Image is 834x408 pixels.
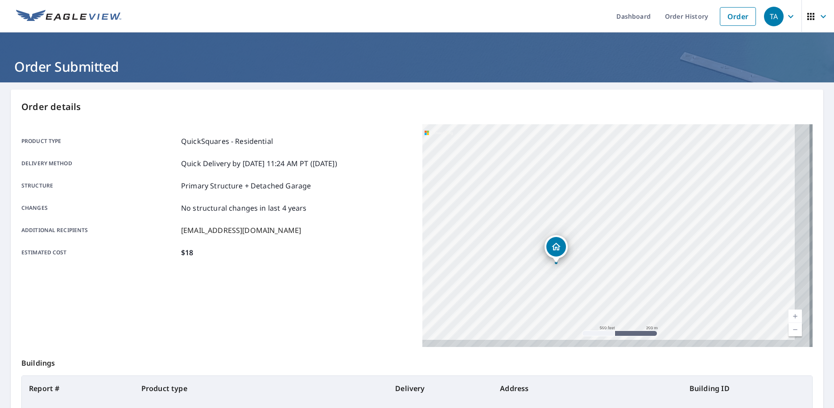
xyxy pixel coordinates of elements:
p: Additional recipients [21,225,178,236]
p: $18 [181,247,193,258]
p: Changes [21,203,178,213]
p: Estimated cost [21,247,178,258]
a: Order [720,7,756,26]
p: Buildings [21,347,813,375]
th: Address [493,376,682,401]
p: Product type [21,136,178,147]
th: Delivery [388,376,493,401]
p: Primary Structure + Detached Garage [181,180,311,191]
th: Building ID [682,376,812,401]
p: Structure [21,180,178,191]
p: Quick Delivery by [DATE] 11:24 AM PT ([DATE]) [181,158,337,169]
p: Delivery method [21,158,178,169]
th: Report # [22,376,134,401]
p: No structural changes in last 4 years [181,203,307,213]
div: TA [764,7,784,26]
h1: Order Submitted [11,57,823,76]
th: Product type [134,376,388,401]
p: Order details [21,100,813,114]
a: Current Level 16, Zoom In [789,310,802,323]
img: EV Logo [16,10,121,23]
div: Dropped pin, building 1, Residential property, 221 Gulf Ave Nokomis, FL 34275 [545,235,568,263]
p: QuickSquares - Residential [181,136,273,147]
a: Current Level 16, Zoom Out [789,323,802,336]
p: [EMAIL_ADDRESS][DOMAIN_NAME] [181,225,301,236]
